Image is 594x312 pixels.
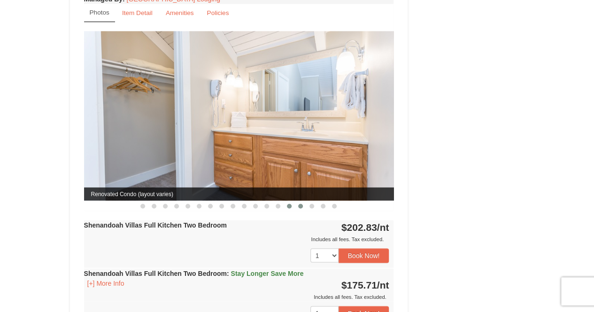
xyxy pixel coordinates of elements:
[231,269,303,277] span: Stay Longer Save More
[377,279,389,290] span: /nt
[207,9,229,16] small: Policies
[84,221,227,228] strong: Shenandoah Villas Full Kitchen Two Bedroom
[84,278,128,288] button: [+] More Info
[160,4,200,22] a: Amenities
[84,292,389,301] div: Includes all fees. Tax excluded.
[166,9,194,16] small: Amenities
[116,4,159,22] a: Item Detail
[84,234,389,244] div: Includes all fees. Tax excluded.
[90,9,109,16] small: Photos
[339,248,389,262] button: Book Now!
[201,4,235,22] a: Policies
[341,221,389,232] strong: $202.83
[84,269,304,277] strong: Shenandoah Villas Full Kitchen Two Bedroom
[377,221,389,232] span: /nt
[84,31,394,200] img: Renovated Condo (layout varies)
[227,269,229,277] span: :
[341,279,377,290] span: $175.71
[84,187,394,200] span: Renovated Condo (layout varies)
[122,9,153,16] small: Item Detail
[84,4,115,22] a: Photos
